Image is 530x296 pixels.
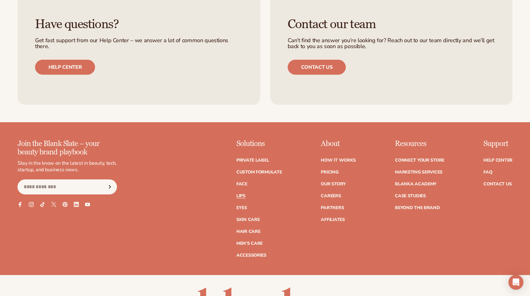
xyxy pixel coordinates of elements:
p: Support [483,140,512,148]
a: Connect your store [395,158,444,163]
a: Careers [321,194,341,198]
p: Join the Blank Slate – your beauty brand playbook [18,140,117,156]
a: Hair Care [236,229,260,234]
a: Marketing services [395,170,442,174]
button: Subscribe [103,179,117,194]
a: Skin Care [236,218,260,222]
a: Case Studies [395,194,426,198]
a: Lips [236,194,245,198]
p: Stay in the know on the latest in beauty, tech, startup, and business news. [18,160,117,173]
a: Contact Us [483,182,512,186]
p: Get fast support from our Help Center – we answer a lot of common questions there. [35,38,243,50]
a: Our Story [321,182,346,186]
p: Resources [395,140,444,148]
h3: Have questions? [35,18,243,31]
a: Private label [236,158,269,163]
a: Eyes [236,206,247,210]
p: Solutions [236,140,282,148]
a: Men's Care [236,241,263,246]
a: Beyond the brand [395,206,440,210]
a: Partners [321,206,344,210]
a: Help center [35,60,95,75]
a: Face [236,182,247,186]
a: Affiliates [321,218,345,222]
div: Open Intercom Messenger [508,275,523,290]
p: Can’t find the answer you’re looking for? Reach out to our team directly and we’ll get back to yo... [288,38,495,50]
a: Help Center [483,158,512,163]
a: Contact us [288,60,346,75]
a: Pricing [321,170,338,174]
h3: Contact our team [288,18,495,31]
a: Blanka Academy [395,182,437,186]
a: FAQ [483,170,492,174]
a: Custom formulate [236,170,282,174]
a: How It Works [321,158,356,163]
p: About [321,140,356,148]
a: Accessories [236,253,266,258]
